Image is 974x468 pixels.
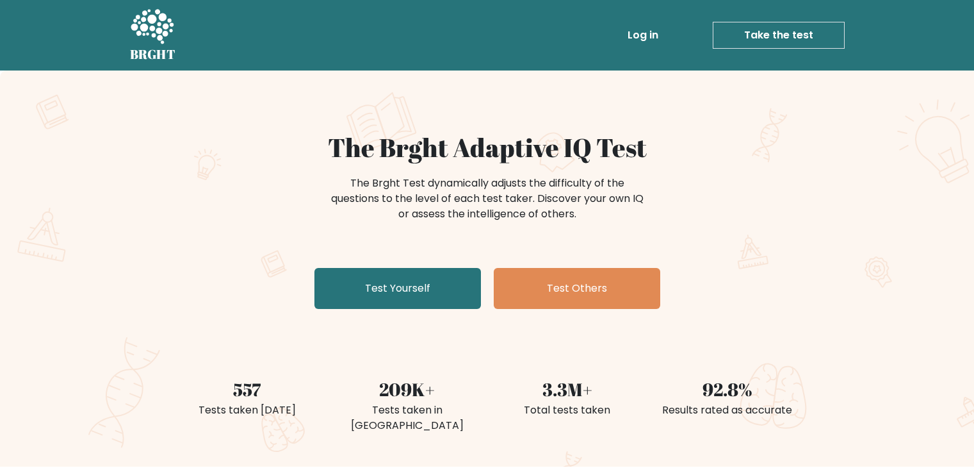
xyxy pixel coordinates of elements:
[495,403,640,418] div: Total tests taken
[335,376,480,403] div: 209K+
[314,268,481,309] a: Test Yourself
[175,403,320,418] div: Tests taken [DATE]
[713,22,845,49] a: Take the test
[130,47,176,62] h5: BRGHT
[495,376,640,403] div: 3.3M+
[130,5,176,65] a: BRGHT
[655,376,800,403] div: 92.8%
[622,22,663,48] a: Log in
[494,268,660,309] a: Test Others
[327,176,647,222] div: The Brght Test dynamically adjusts the difficulty of the questions to the level of each test take...
[335,403,480,433] div: Tests taken in [GEOGRAPHIC_DATA]
[175,376,320,403] div: 557
[655,403,800,418] div: Results rated as accurate
[175,132,800,163] h1: The Brght Adaptive IQ Test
